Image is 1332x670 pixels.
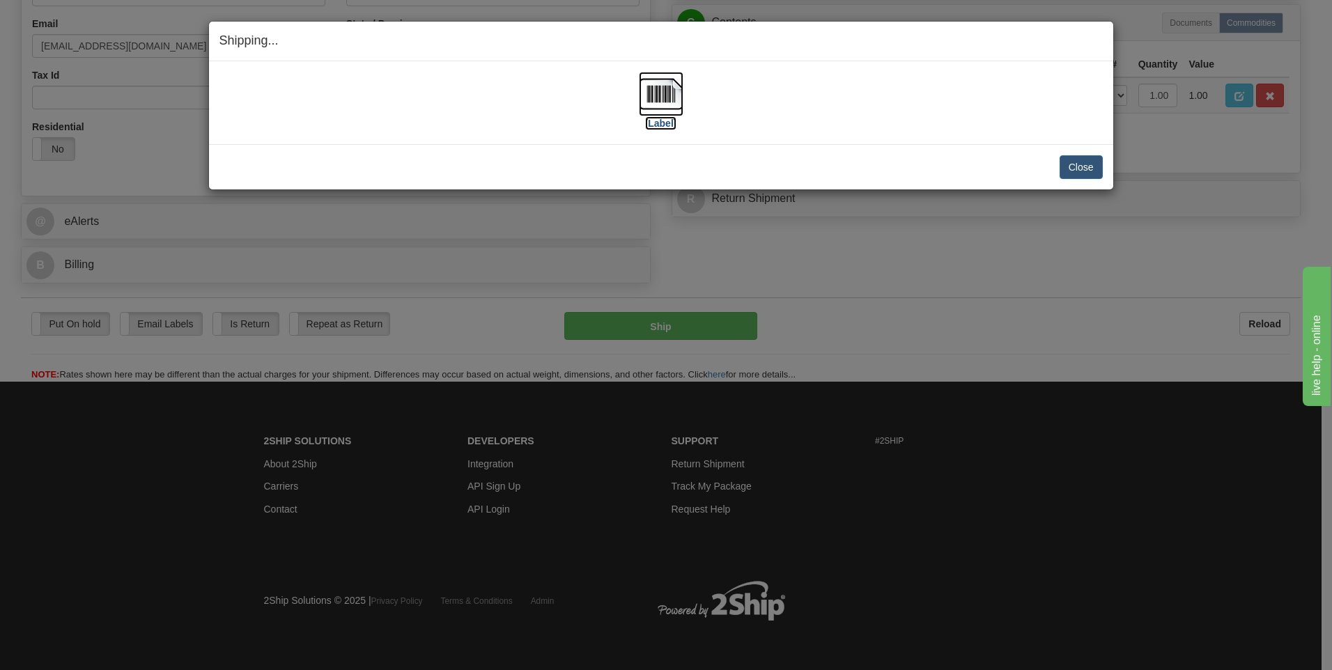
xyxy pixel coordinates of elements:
img: barcode.jpg [639,72,683,116]
span: Shipping... [219,33,279,47]
a: [Label] [639,87,683,128]
iframe: chat widget [1300,264,1331,406]
button: Close [1060,155,1103,179]
div: live help - online [10,8,129,25]
label: [Label] [645,116,677,130]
